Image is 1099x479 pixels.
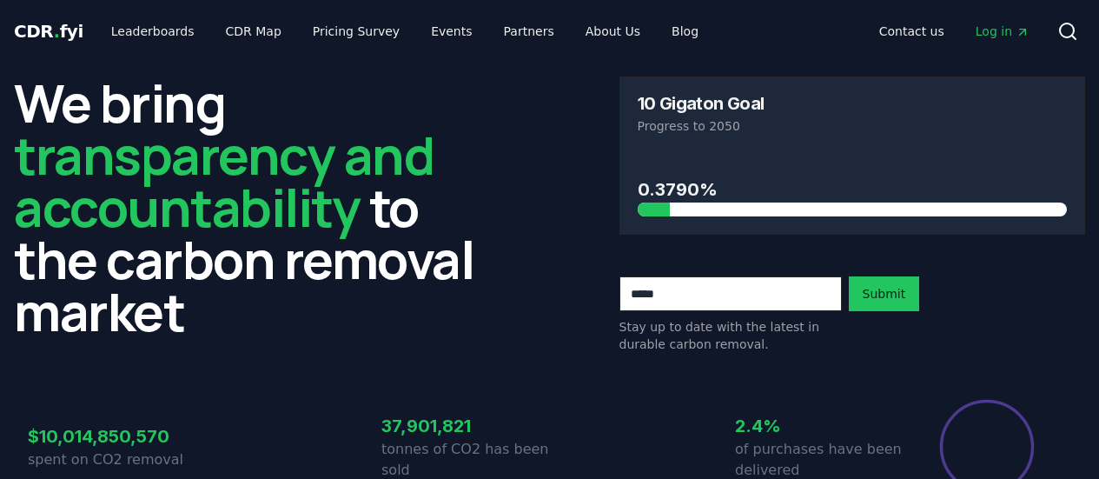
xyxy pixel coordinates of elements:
[490,16,568,47] a: Partners
[962,16,1043,47] a: Log in
[619,318,842,353] p: Stay up to date with the latest in durable carbon removal.
[28,449,196,470] p: spent on CO2 removal
[14,21,83,42] span: CDR fyi
[976,23,1029,40] span: Log in
[381,413,550,439] h3: 37,901,821
[638,117,1068,135] p: Progress to 2050
[14,19,83,43] a: CDR.fyi
[638,176,1068,203] h3: 0.3790%
[97,16,209,47] a: Leaderboards
[638,95,765,112] h3: 10 Gigaton Goal
[735,413,904,439] h3: 2.4%
[417,16,486,47] a: Events
[54,21,60,42] span: .
[299,16,414,47] a: Pricing Survey
[865,16,1043,47] nav: Main
[28,423,196,449] h3: $10,014,850,570
[97,16,712,47] nav: Main
[572,16,654,47] a: About Us
[14,119,434,243] span: transparency and accountability
[212,16,295,47] a: CDR Map
[14,77,480,337] h2: We bring to the carbon removal market
[849,276,920,311] button: Submit
[658,16,712,47] a: Blog
[865,16,958,47] a: Contact us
